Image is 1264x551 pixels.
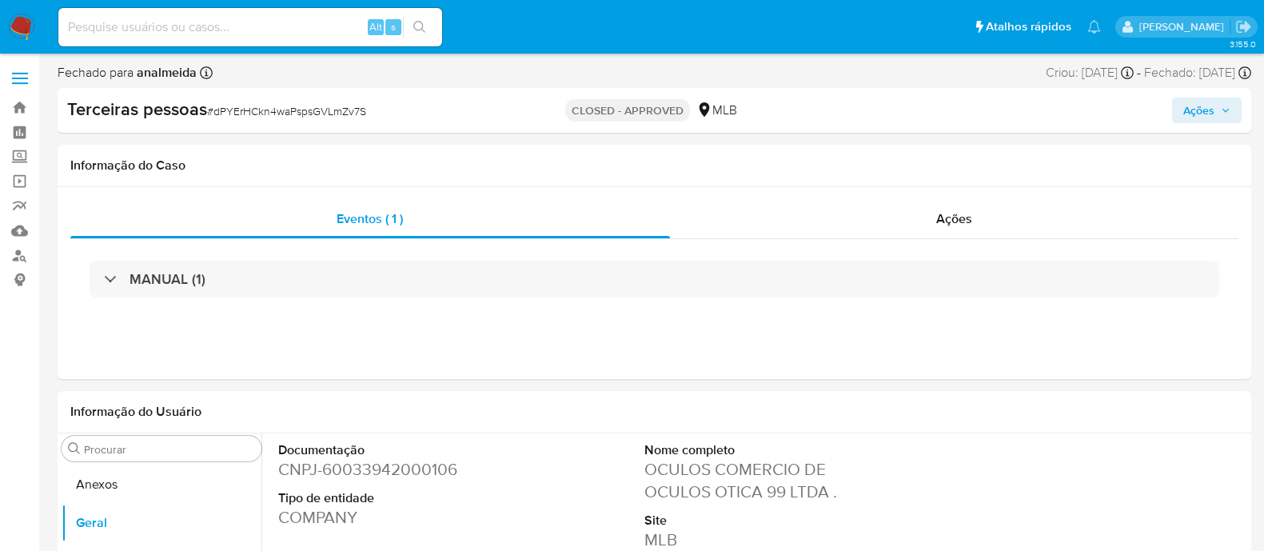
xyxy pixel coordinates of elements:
[1139,19,1230,34] p: anna.almeida@mercadopago.com.br
[62,504,261,542] button: Geral
[58,17,442,38] input: Pesquise usuários ou casos...
[67,96,207,122] b: Terceiras pessoas
[696,102,737,119] div: MLB
[986,18,1071,35] span: Atalhos rápidos
[369,19,382,34] span: Alt
[1087,20,1101,34] a: Notificações
[936,210,972,228] span: Ações
[62,465,261,504] button: Anexos
[337,210,403,228] span: Eventos ( 1 )
[391,19,396,34] span: s
[1046,64,1134,82] div: Criou: [DATE]
[70,404,201,420] h1: Informação do Usuário
[403,16,436,38] button: search-icon
[1183,98,1214,123] span: Ações
[1172,98,1242,123] button: Ações
[565,99,690,122] p: CLOSED - APPROVED
[207,103,366,119] span: # dPYErHCkn4waPspsGVLmZv7S
[84,442,255,457] input: Procurar
[70,158,1238,174] h1: Informação do Caso
[1137,64,1141,82] span: -
[1144,64,1251,82] div: Fechado: [DATE]
[1235,18,1252,35] a: Sair
[130,270,205,288] h3: MANUAL (1)
[68,442,81,455] button: Procurar
[134,63,197,82] b: analmeida
[58,64,197,82] span: Fechado para
[90,261,1219,297] div: MANUAL (1)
